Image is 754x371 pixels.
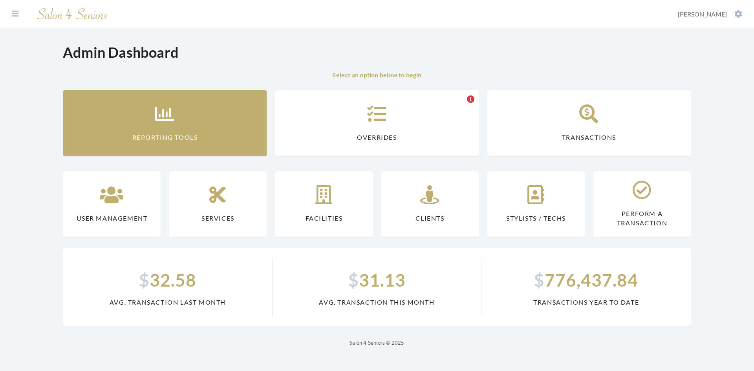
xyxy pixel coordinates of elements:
a: Overrides [275,90,479,157]
a: Transactions [487,90,691,157]
span: Avg. Transaction Last Month [73,298,263,307]
span: 32.58 [73,267,263,293]
span: [PERSON_NAME] [678,10,727,18]
p: Salon 4 Seniors © 2025 [63,338,691,347]
a: Reporting Tools [63,90,267,157]
h1: Admin Dashboard [63,44,179,61]
span: 31.13 [282,267,472,293]
button: [PERSON_NAME] [675,10,745,18]
span: Avg. Transaction This Month [282,298,472,307]
a: Services [169,171,267,238]
span: 776,437.84 [491,267,681,293]
a: Clients [381,171,479,238]
p: Select an option below to begin [63,70,691,80]
a: Perform a Transaction [593,171,691,238]
img: Salon 4 Seniors [33,5,112,23]
span: Transactions Year To Date [491,298,681,307]
a: User Management [63,171,161,238]
a: Stylists / Techs [487,171,585,238]
a: Facilities [275,171,373,238]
